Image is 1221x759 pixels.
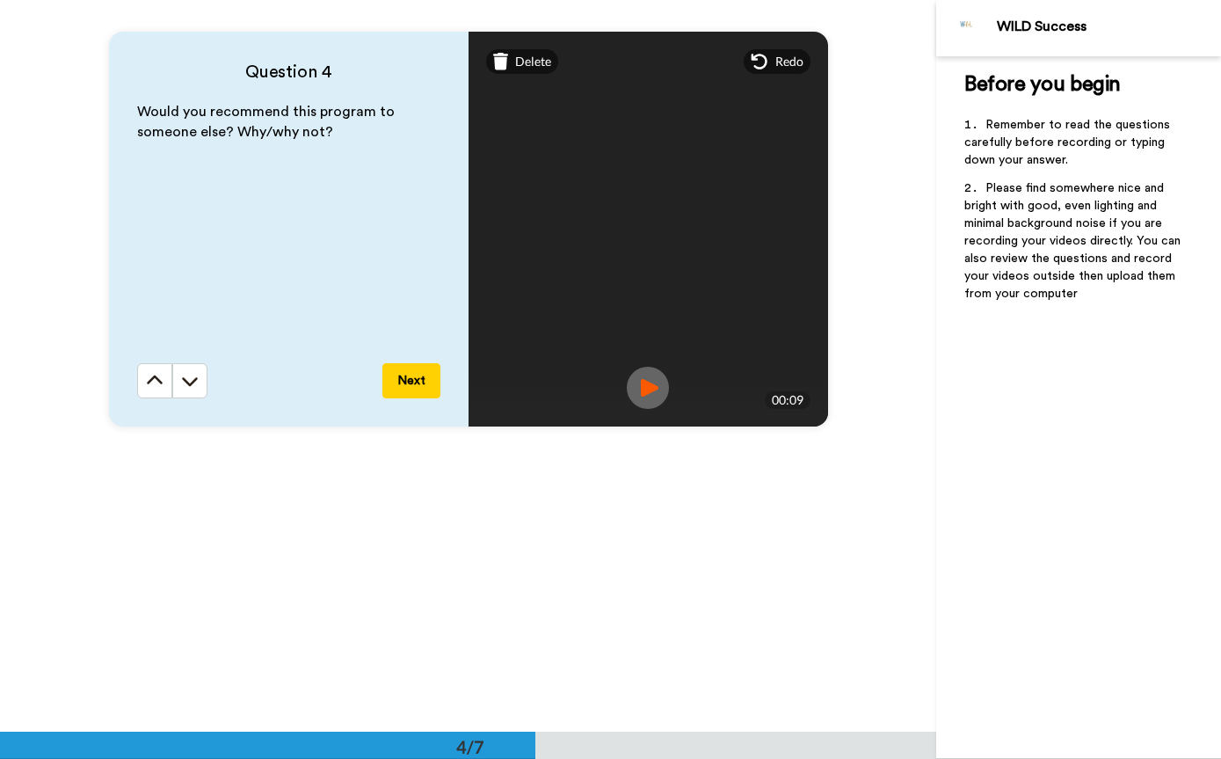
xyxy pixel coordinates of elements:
div: WILD Success [997,18,1220,35]
div: 00:09 [765,391,810,409]
div: Redo [744,49,810,74]
span: Delete [515,53,551,70]
span: Before you begin [964,74,1120,95]
div: Delete [486,49,559,74]
h4: Question 4 [137,60,440,84]
span: Remember to read the questions carefully before recording or typing down your answer. [964,119,1174,166]
img: Profile Image [946,7,988,49]
img: ic_record_play.svg [627,367,669,409]
span: Would you recommend this program to someone else? Why/why not? [137,105,398,139]
span: Please find somewhere nice and bright with good, even lighting and minimal background noise if yo... [964,182,1184,300]
span: Redo [775,53,803,70]
div: 4/7 [428,734,512,759]
button: Next [382,363,440,398]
